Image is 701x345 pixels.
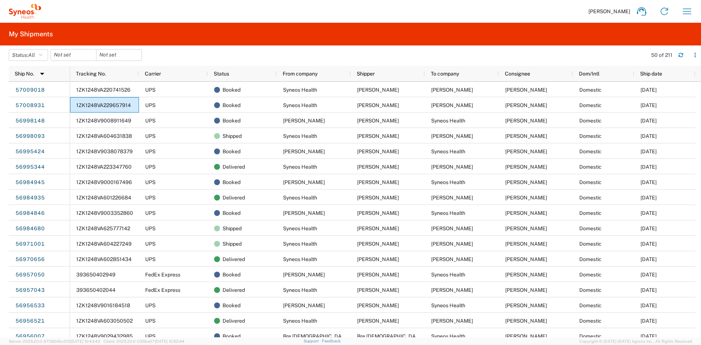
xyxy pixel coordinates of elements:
[357,195,399,201] span: Ayman Abboud
[357,287,399,293] span: Ayman Abboud
[15,100,45,111] a: 57008931
[283,302,325,308] span: Kaeleigh Hogan
[357,148,399,154] span: Phil Bidwell
[9,49,48,61] button: Status:All
[223,190,245,205] span: Delivered
[579,102,602,108] span: Domestic
[641,133,657,139] span: 10/01/2025
[431,241,473,247] span: Nicholas Roma
[223,267,241,282] span: Booked
[103,339,184,344] span: Client: 2025.20.0-035ba07
[357,164,399,170] span: Ayman Abboud
[145,272,180,278] span: FedEx Express
[579,256,602,262] span: Domestic
[283,225,317,231] span: Syneos Health
[145,318,155,324] span: UPS
[641,87,657,93] span: 10/02/2025
[145,333,155,339] span: UPS
[357,302,399,308] span: Kaeleigh Hogan
[15,84,45,96] a: 57009018
[15,331,45,342] a: 56956007
[223,329,241,344] span: Booked
[357,133,399,139] span: Ayman Abboud
[431,318,473,324] span: Kaeleigh Hogan
[431,179,465,185] span: Syneos Health
[223,236,242,252] span: Shipped
[283,71,318,77] span: From company
[431,71,459,77] span: To company
[283,133,317,139] span: Syneos Health
[76,256,132,262] span: 1ZK1248VA602851434
[505,225,547,231] span: Amy Medina
[76,133,132,139] span: 1ZK1248VA604631838
[431,272,465,278] span: Syneos Health
[579,179,602,185] span: Domestic
[283,256,317,262] span: Syneos Health
[145,256,155,262] span: UPS
[505,71,530,77] span: Consignee
[96,49,142,60] input: Not set
[579,338,692,345] span: Copyright © [DATE]-[DATE] Agistix Inc., All Rights Reserved
[357,102,399,108] span: Ayman Abboud
[579,71,599,77] span: Dom/Intl
[283,195,317,201] span: Syneos Health
[641,164,657,170] span: 10/01/2025
[641,210,657,216] span: 09/30/2025
[641,179,657,185] span: 09/30/2025
[505,195,547,201] span: Ashley Russell
[283,164,317,170] span: Syneos Health
[431,118,465,124] span: Syneos Health
[28,52,35,58] span: All
[76,210,133,216] span: 1ZK1248V9003352860
[505,118,547,124] span: Ayman Abboud
[505,133,547,139] span: Richa Patel
[322,339,341,343] a: Feedback
[145,87,155,93] span: UPS
[76,272,115,278] span: 393650402949
[145,210,155,216] span: UPS
[579,302,602,308] span: Domestic
[15,71,34,77] span: Ship No.
[145,71,161,77] span: Carrier
[505,179,547,185] span: Ayman Abboud
[283,318,317,324] span: Syneos Health
[505,102,547,108] span: Stephen Nelson
[76,118,131,124] span: 1ZK1248V9008911649
[357,71,375,77] span: Shipper
[579,241,602,247] span: Domestic
[641,272,657,278] span: 09/26/2025
[579,133,602,139] span: Domestic
[223,113,241,128] span: Booked
[431,133,473,139] span: Richa Patel
[15,285,45,296] a: 56957043
[505,333,547,339] span: Ayman Abboud
[283,148,325,154] span: Phil Bidwell
[76,71,106,77] span: Tracking No.
[36,68,48,80] img: arrow-dropdown.svg
[15,300,45,312] a: 56956533
[357,256,399,262] span: Ayman Abboud
[357,210,399,216] span: Amy Medina
[76,102,131,108] span: 1ZK1248VA229657914
[641,102,657,108] span: 10/02/2025
[223,159,245,175] span: Delivered
[76,148,133,154] span: 1ZK1248V9038078379
[76,164,132,170] span: 1ZK1248VA223347760
[223,313,245,329] span: Delivered
[505,210,547,216] span: Ayman Abboud
[223,221,242,236] span: Shipped
[579,195,602,201] span: Domestic
[76,287,115,293] span: 393650402044
[76,195,131,201] span: 1ZK1248VA601226684
[15,223,45,235] a: 56984680
[505,164,547,170] span: Phil Bidwell
[579,87,602,93] span: Domestic
[505,287,547,293] span: Kaitlin Gillette
[223,144,241,159] span: Booked
[641,241,657,247] span: 09/30/2025
[641,287,657,293] span: 09/26/2025
[145,195,155,201] span: UPS
[15,146,45,158] a: 56995424
[76,241,132,247] span: 1ZK1248VA604227249
[145,118,155,124] span: UPS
